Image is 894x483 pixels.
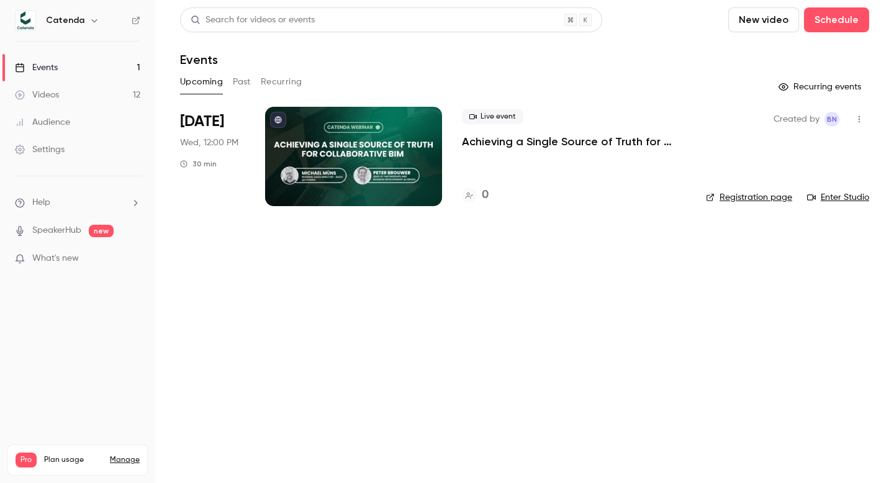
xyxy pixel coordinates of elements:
[32,196,50,209] span: Help
[191,14,315,27] div: Search for videos or events
[482,187,489,204] h4: 0
[180,52,218,67] h1: Events
[261,72,302,92] button: Recurring
[824,112,839,127] span: Benedetta Nadotti
[15,89,59,101] div: Videos
[728,7,799,32] button: New video
[180,112,224,132] span: [DATE]
[32,224,81,237] a: SpeakerHub
[16,11,35,30] img: Catenda
[16,453,37,467] span: Pro
[125,253,140,264] iframe: Noticeable Trigger
[773,77,869,97] button: Recurring events
[462,134,686,149] a: Achieving a Single Source of Truth for Collaborative BIM with 12build & Catenda
[15,61,58,74] div: Events
[15,143,65,156] div: Settings
[462,109,523,124] span: Live event
[44,455,102,465] span: Plan usage
[32,252,79,265] span: What's new
[706,191,792,204] a: Registration page
[180,137,238,149] span: Wed, 12:00 PM
[15,196,140,209] li: help-dropdown-opener
[180,107,245,206] div: Oct 8 Wed, 12:00 PM (Europe/Amsterdam)
[46,14,84,27] h6: Catenda
[827,112,837,127] span: BN
[233,72,251,92] button: Past
[804,7,869,32] button: Schedule
[180,159,217,169] div: 30 min
[807,191,869,204] a: Enter Studio
[110,455,140,465] a: Manage
[462,187,489,204] a: 0
[89,225,114,237] span: new
[180,72,223,92] button: Upcoming
[15,116,70,129] div: Audience
[774,112,819,127] span: Created by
